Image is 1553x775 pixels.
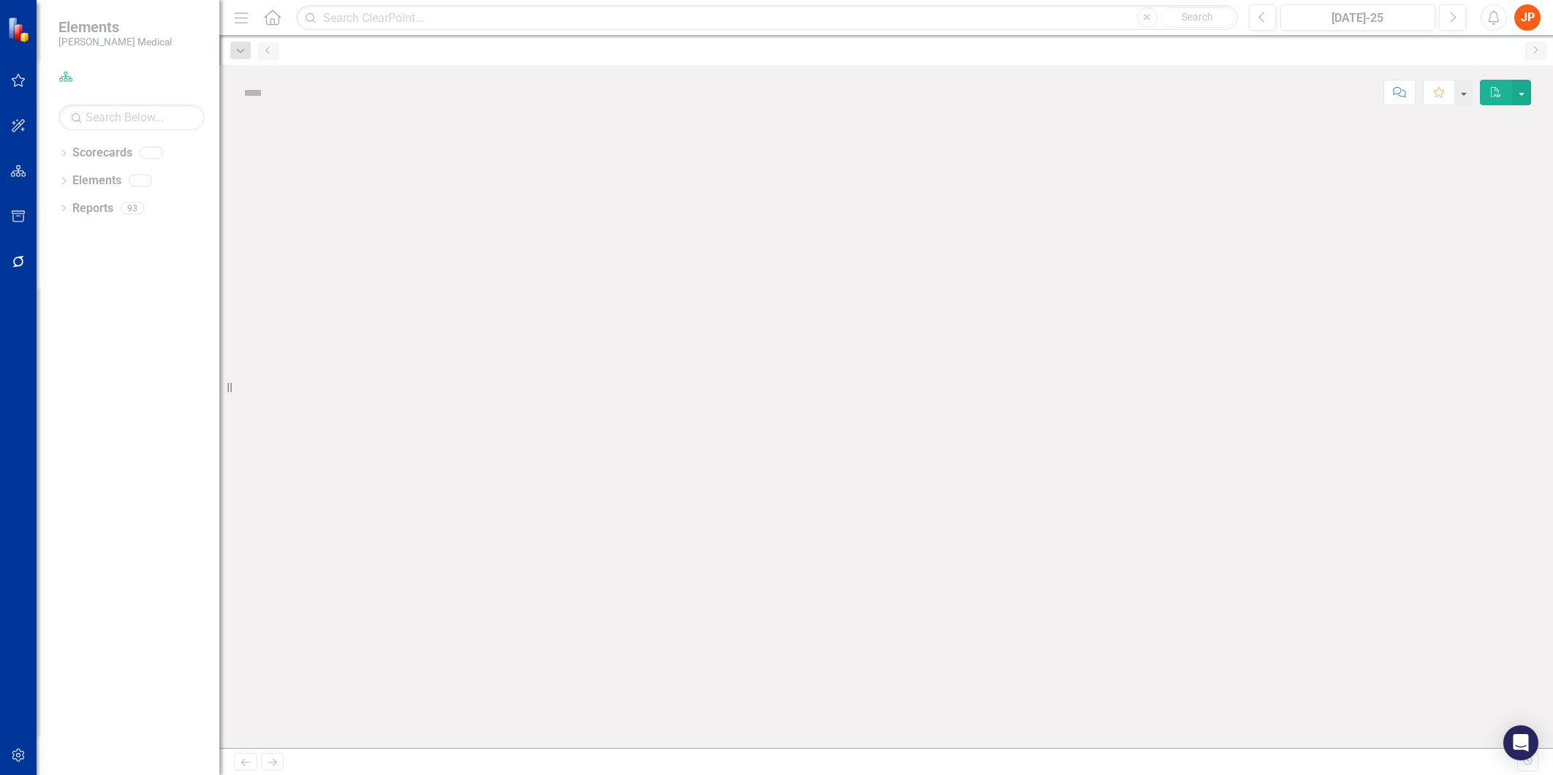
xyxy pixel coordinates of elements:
button: Search [1161,7,1234,28]
button: JP [1514,4,1541,31]
img: ClearPoint Strategy [7,15,34,42]
a: Scorecards [72,145,132,162]
a: Elements [72,173,121,189]
span: Search [1182,11,1213,23]
span: Elements [58,18,172,36]
div: 93 [121,202,144,214]
a: Reports [72,200,113,217]
div: Open Intercom Messenger [1503,725,1538,760]
button: [DATE]-25 [1280,4,1435,31]
small: [PERSON_NAME] Medical [58,36,172,48]
input: Search Below... [58,105,205,130]
div: [DATE]-25 [1285,10,1430,27]
img: Not Defined [241,81,265,105]
input: Search ClearPoint... [296,5,1238,31]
